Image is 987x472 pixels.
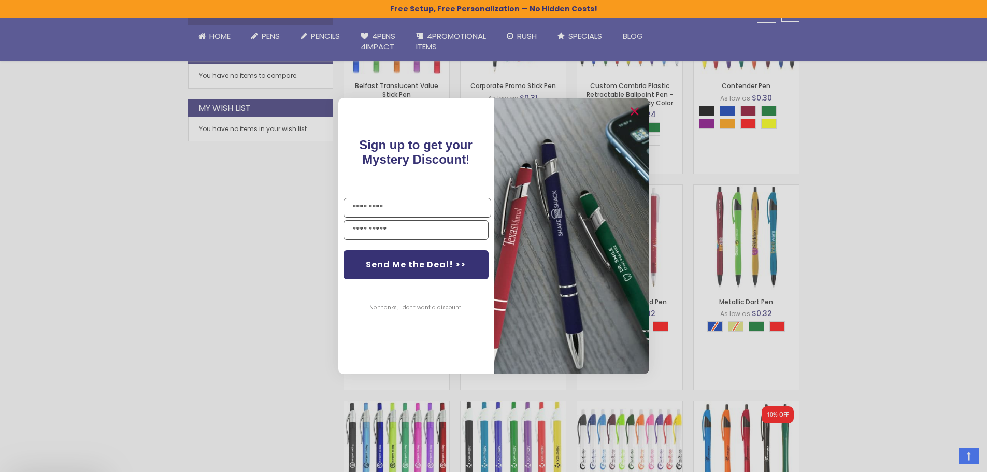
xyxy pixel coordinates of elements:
[626,103,643,120] button: Close dialog
[364,295,467,321] button: No thanks, I don't want a discount.
[494,98,649,374] img: pop-up-image
[359,138,473,166] span: Sign up to get your Mystery Discount
[344,250,489,279] button: Send Me the Deal! >>
[359,138,473,166] span: !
